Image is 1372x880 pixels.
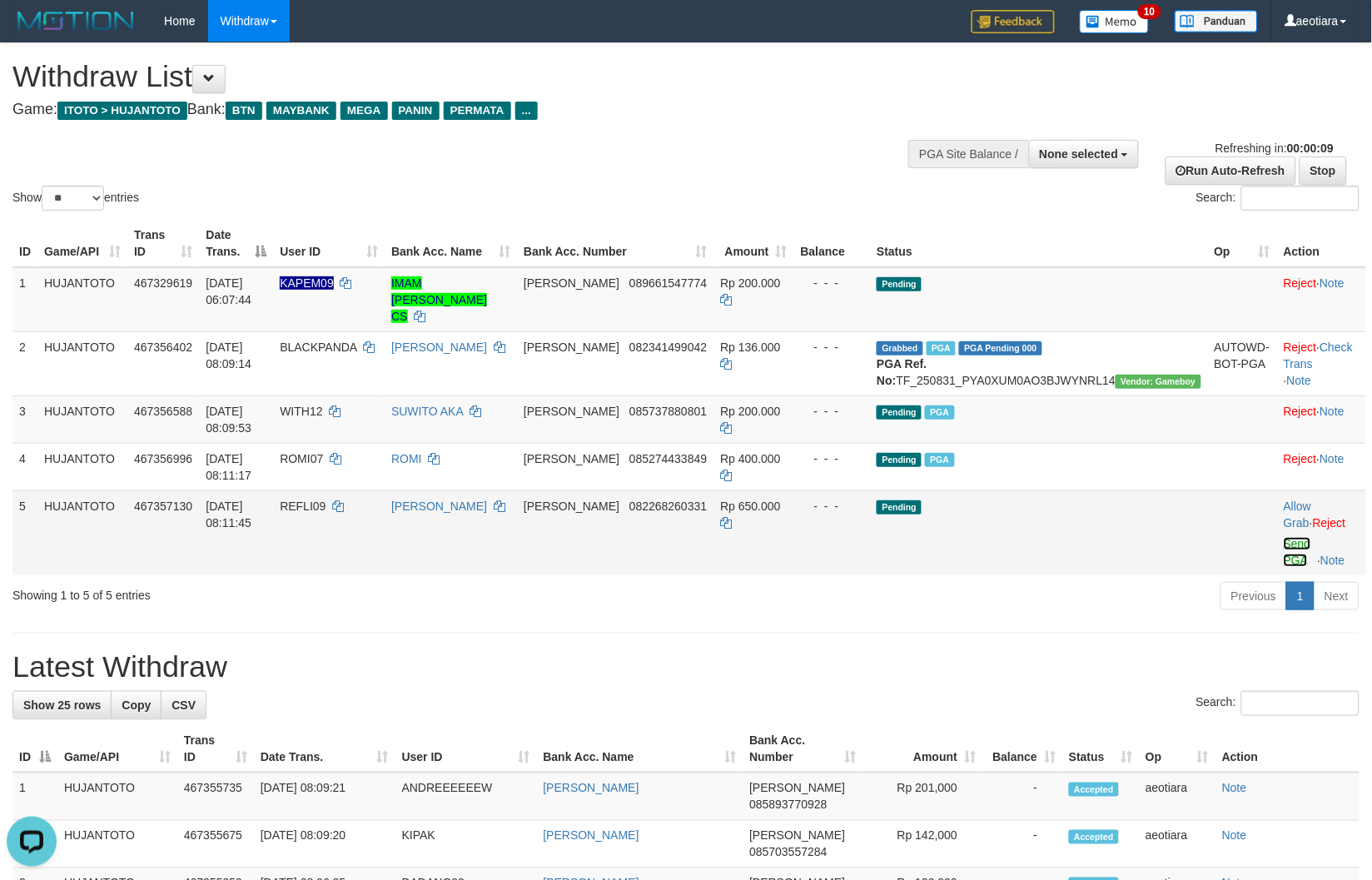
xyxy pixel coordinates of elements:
[391,341,487,354] a: [PERSON_NAME]
[37,220,127,267] th: Game/API: activate to sort column ascending
[395,725,537,773] th: User ID: activate to sort column ascending
[629,452,707,465] span: Copy 085274433849 to clipboard
[801,498,864,515] div: - - -
[982,725,1062,773] th: Balance: activate to sort column ascending
[1139,725,1215,773] th: Op: activate to sort column ascending
[391,452,422,465] a: ROMI
[1284,537,1311,567] a: Send PGA
[341,102,388,120] span: MEGA
[982,773,1062,821] td: -
[280,341,356,354] span: BLACKPANDA
[801,450,864,467] div: - - -
[794,220,871,267] th: Balance
[7,7,57,57] button: Open LiveChat chat widget
[177,773,254,821] td: 467355735
[1241,186,1360,211] input: Search:
[720,405,780,418] span: Rp 200.000
[1116,375,1200,389] span: Vendor URL: https://payment21.1velocity.biz
[134,341,192,354] span: 467356402
[1175,10,1258,32] img: panduan.png
[801,403,864,420] div: - - -
[395,821,537,868] td: KIPAK
[870,220,1207,267] th: Status
[12,691,112,719] a: Show 25 rows
[226,102,262,120] span: BTN
[1220,582,1287,610] a: Previous
[524,276,619,290] span: [PERSON_NAME]
[206,452,251,482] span: [DATE] 08:11:17
[1320,276,1345,290] a: Note
[720,452,780,465] span: Rp 400.000
[12,8,139,33] img: MOTION_logo.png
[1208,220,1277,267] th: Op: activate to sort column ascending
[1138,4,1161,19] span: 10
[177,821,254,868] td: 467355675
[57,821,177,868] td: HUJANTOTO
[12,490,37,575] td: 5
[280,500,326,513] span: REFLI09
[877,500,922,515] span: Pending
[12,267,37,332] td: 1
[1277,267,1366,332] td: ·
[12,580,559,604] div: Showing 1 to 5 of 5 entries
[1222,782,1247,795] a: Note
[801,275,864,291] div: - - -
[749,798,827,812] span: Copy 085893770928 to clipboard
[1222,829,1247,843] a: Note
[801,339,864,355] div: - - -
[134,276,192,290] span: 467329619
[1320,405,1345,418] a: Note
[877,277,922,291] span: Pending
[392,102,440,120] span: PANIN
[524,341,619,354] span: [PERSON_NAME]
[1215,142,1334,155] span: Refreshing in:
[12,186,139,211] label: Show entries
[544,782,639,795] a: [PERSON_NAME]
[1029,140,1140,168] button: None selected
[12,773,57,821] td: 1
[1300,157,1347,185] a: Stop
[629,276,707,290] span: Copy 089661547774 to clipboard
[57,773,177,821] td: HUJANTOTO
[391,500,487,513] a: [PERSON_NAME]
[1277,220,1366,267] th: Action
[749,829,845,843] span: [PERSON_NAME]
[12,650,1360,684] h1: Latest Withdraw
[23,699,101,712] span: Show 25 rows
[1284,452,1317,465] a: Reject
[385,220,517,267] th: Bank Acc. Name: activate to sort column ascending
[42,186,104,211] select: Showentries
[37,443,127,490] td: HUJANTOTO
[266,102,336,120] span: MAYBANK
[862,773,982,821] td: Rp 201,000
[720,500,780,513] span: Rp 650.000
[12,395,37,443] td: 3
[199,220,273,267] th: Date Trans.: activate to sort column descending
[537,725,743,773] th: Bank Acc. Name: activate to sort column ascending
[12,102,898,118] h4: Game: Bank:
[1287,374,1312,387] a: Note
[1241,691,1360,716] input: Search:
[1277,490,1366,575] td: ·
[908,140,1028,168] div: PGA Site Balance /
[1277,443,1366,490] td: ·
[12,331,37,395] td: 2
[1215,725,1360,773] th: Action
[1313,516,1346,529] a: Reject
[1080,10,1150,33] img: Button%20Memo.svg
[37,490,127,575] td: HUJANTOTO
[1284,276,1317,290] a: Reject
[1284,405,1317,418] a: Reject
[12,725,57,773] th: ID: activate to sort column descending
[280,452,323,465] span: ROMI07
[1139,773,1215,821] td: aeotiara
[391,276,487,323] a: IMAM [PERSON_NAME] CS
[1166,157,1296,185] a: Run Auto-Refresh
[877,357,927,387] b: PGA Ref. No:
[206,341,251,370] span: [DATE] 08:09:14
[171,699,196,712] span: CSV
[12,60,898,93] h1: Withdraw List
[1040,147,1119,161] span: None selected
[870,331,1207,395] td: TF_250831_PYA0XUM0AO3BJWYNRL14
[161,691,206,719] a: CSV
